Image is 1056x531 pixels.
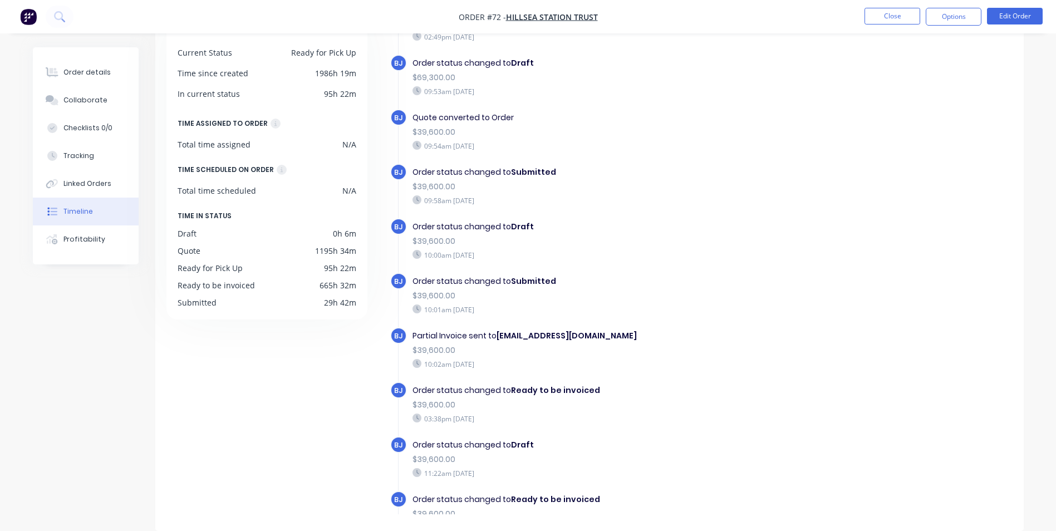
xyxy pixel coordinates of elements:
div: $39,600.00 [412,345,798,356]
div: 10:00am [DATE] [412,250,798,260]
b: Submitted [511,276,556,287]
div: 0h 6m [333,228,356,239]
div: Order status changed to [412,57,798,69]
div: 10:02am [DATE] [412,359,798,369]
div: $39,600.00 [412,399,798,411]
span: BJ [394,167,402,178]
div: $69,300.00 [412,72,798,83]
div: 09:58am [DATE] [412,195,798,205]
div: Time since created [178,67,248,79]
b: Ready to be invoiced [511,385,600,396]
div: Submitted [178,297,217,308]
b: Ready to be invoiced [511,494,600,505]
div: 95h 22m [324,262,356,274]
div: $39,600.00 [412,290,798,302]
span: BJ [394,331,402,341]
div: TIME SCHEDULED ON ORDER [178,164,274,176]
span: BJ [394,222,402,232]
div: Order status changed to [412,494,798,505]
button: Profitability [33,225,139,253]
div: N/A [342,185,356,196]
div: Quote [178,245,200,257]
span: TIME IN STATUS [178,210,232,222]
div: 09:53am [DATE] [412,86,798,96]
span: BJ [394,276,402,287]
button: Checklists 0/0 [33,114,139,142]
div: 29h 42m [324,297,356,308]
div: Profitability [63,234,105,244]
div: 95h 22m [324,88,356,100]
div: 10:01am [DATE] [412,304,798,314]
div: Ready for Pick Up [178,262,243,274]
button: Options [926,8,981,26]
button: Close [865,8,920,24]
div: TIME ASSIGNED TO ORDER [178,117,268,130]
div: Order status changed to [412,221,798,233]
b: Draft [511,221,534,232]
span: BJ [394,385,402,396]
button: Linked Orders [33,170,139,198]
div: Ready for Pick Up [291,47,356,58]
div: Total time scheduled [178,185,256,196]
div: Tracking [63,151,94,161]
div: 11:22am [DATE] [412,468,798,478]
div: Linked Orders [63,179,111,189]
div: In current status [178,88,240,100]
img: Factory [20,8,37,25]
a: Hillsea Station Trust [506,12,598,22]
div: $39,600.00 [412,235,798,247]
div: 03:38pm [DATE] [412,414,798,424]
span: BJ [394,494,402,505]
div: Order status changed to [412,166,798,178]
b: [EMAIL_ADDRESS][DOMAIN_NAME] [497,330,637,341]
div: $39,600.00 [412,508,798,520]
b: Draft [511,439,534,450]
button: Tracking [33,142,139,170]
div: $39,600.00 [412,454,798,465]
div: Quote converted to Order [412,112,798,124]
span: Order #72 - [459,12,506,22]
div: Ready to be invoiced [178,279,255,291]
span: BJ [394,112,402,123]
button: Timeline [33,198,139,225]
div: $39,600.00 [412,126,798,138]
div: Order status changed to [412,439,798,451]
div: 09:54am [DATE] [412,141,798,151]
span: BJ [394,58,402,68]
div: Current Status [178,47,232,58]
div: Order status changed to [412,385,798,396]
button: Collaborate [33,86,139,114]
div: 665h 32m [320,279,356,291]
div: 1195h 34m [315,245,356,257]
div: 1986h 19m [315,67,356,79]
div: N/A [342,139,356,150]
div: Collaborate [63,95,107,105]
div: Order status changed to [412,276,798,287]
div: 02:49pm [DATE] [412,32,798,42]
div: Timeline [63,206,93,217]
div: Draft [178,228,197,239]
span: BJ [394,440,402,450]
div: Total time assigned [178,139,251,150]
div: $39,600.00 [412,181,798,193]
button: Order details [33,58,139,86]
button: Edit Order [987,8,1043,24]
div: Checklists 0/0 [63,123,112,133]
div: Order details [63,67,111,77]
b: Submitted [511,166,556,178]
div: Partial Invoice sent to [412,330,798,342]
b: Draft [511,57,534,68]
